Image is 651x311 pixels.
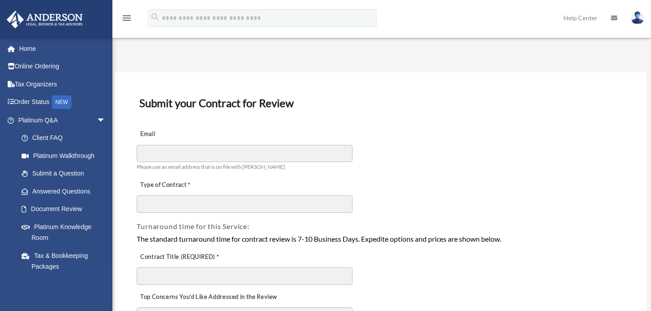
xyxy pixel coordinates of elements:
div: NEW [52,95,71,109]
a: Document Review [13,200,115,218]
a: Home [6,40,119,58]
label: Top Concerns You’d Like Addressed in the Review [137,291,280,303]
a: Tax Organizers [6,75,119,93]
a: Platinum Knowledge Room [13,218,119,247]
h3: Submit your Contract for Review [136,94,625,113]
i: menu [121,13,132,23]
a: Platinum Walkthrough [13,147,119,165]
a: Platinum Q&Aarrow_drop_down [6,111,119,129]
a: Online Ordering [6,58,119,76]
span: Turnaround time for this Service: [137,222,249,230]
span: arrow_drop_down [97,111,115,130]
label: Type of Contract [137,179,227,191]
label: Contract Title (REQUIRED) [137,251,227,263]
img: User Pic [631,11,644,24]
a: Submit a Question [13,165,119,183]
img: Anderson Advisors Platinum Portal [4,11,85,28]
a: Order StatusNEW [6,93,119,112]
a: Tax & Bookkeeping Packages [13,247,119,275]
i: search [150,12,160,22]
span: Please use an email address that is on file with [PERSON_NAME] [137,163,285,170]
label: Email [137,128,227,141]
a: Answered Questions [13,182,119,200]
a: menu [121,16,132,23]
a: Client FAQ [13,129,119,147]
div: The standard turnaround time for contract review is 7-10 Business Days. Expedite options and pric... [137,233,624,245]
a: Land Trust & Deed Forum [13,275,119,293]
